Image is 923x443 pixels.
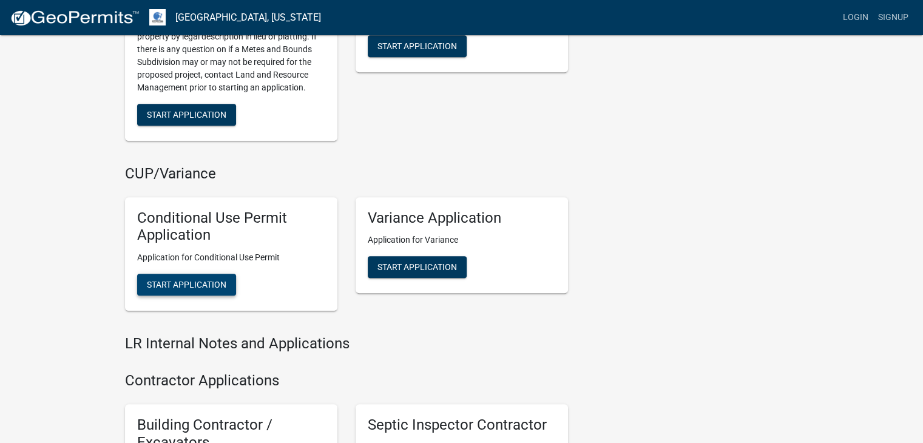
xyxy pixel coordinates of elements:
button: Start Application [137,104,236,126]
h4: Contractor Applications [125,372,568,390]
p: Metes and Bounds Subdivision is the division of property by legal description in lieu of platting... [137,18,325,94]
button: Start Application [137,274,236,296]
a: [GEOGRAPHIC_DATA], [US_STATE] [175,7,321,28]
h4: CUP/Variance [125,165,568,183]
h5: Variance Application [368,209,556,227]
span: Start Application [147,280,226,289]
p: Application for Conditional Use Permit [137,251,325,264]
p: Application for Variance [368,234,556,246]
span: Start Application [377,41,457,50]
img: Otter Tail County, Minnesota [149,9,166,25]
h4: LR Internal Notes and Applications [125,335,568,353]
a: Login [838,6,873,29]
button: Start Application [368,256,467,278]
h5: Conditional Use Permit Application [137,209,325,245]
button: Start Application [368,35,467,57]
span: Start Application [147,109,226,119]
span: Start Application [377,262,457,272]
a: Signup [873,6,913,29]
h5: Septic Inspector Contractor [368,416,556,434]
